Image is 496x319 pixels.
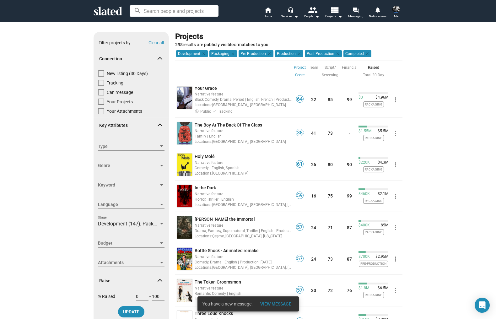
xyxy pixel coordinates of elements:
[373,95,388,100] span: $4.96M
[392,161,399,169] mat-icon: more_vert
[296,130,303,136] span: 38
[394,13,398,20] span: Me
[359,223,370,228] span: $400K
[260,298,291,310] span: View Message
[195,154,215,159] span: Holy Molé
[195,233,292,239] div: Çeşme, [GEOGRAPHIC_DATA], [US_STATE]
[94,271,169,291] mat-expansion-panel-header: Raise
[195,128,292,134] div: Narrative feature
[375,129,388,134] span: $5.5M
[348,13,364,20] span: Messaging
[330,5,339,14] mat-icon: view_list
[363,73,371,77] a: Total
[325,13,342,20] span: Projects
[308,5,317,14] mat-icon: people
[176,215,193,240] a: undefined
[367,6,389,20] a: Notifications
[195,216,292,239] a: [PERSON_NAME] the ImmortalNarrative featureDrama, Fantasy, Supernatural, Thriller | English | Pro...
[328,162,333,167] a: 80
[209,50,237,57] mat-chip: Packaging
[347,257,352,262] a: 87
[296,99,304,104] a: 64
[98,292,164,306] div: % Raised
[195,196,292,202] div: Horror, Thriller | English
[204,42,234,47] b: publicly visible
[212,108,217,113] mat-icon: done
[328,257,333,262] a: 73
[389,4,404,21] button: Sean SkeltonMe
[176,184,193,208] a: undefined
[107,89,133,95] span: Can message
[195,96,292,102] div: Black Comedy, Drama, Period | English, French | Production: [DATE]
[239,50,273,57] mat-chip: Pre-Production
[375,192,388,197] span: $2.1M
[177,154,192,176] img: undefined
[347,162,352,167] a: 90
[347,288,352,293] a: 76
[195,103,212,107] span: Locations:
[98,221,340,227] span: Development (147), Packaging (114), Pre-Production (11), Production (14), Post-Production (8), Co...
[392,287,399,294] mat-icon: more_vert
[296,161,303,167] span: 61
[296,224,303,230] span: 57
[195,171,212,176] span: Locations:
[195,259,292,265] div: Comedy, Drama | English | Production: [DATE]
[195,203,212,207] span: Locations:
[363,166,384,172] span: Packaging
[195,102,292,108] div: [GEOGRAPHIC_DATA], [GEOGRAPHIC_DATA]
[347,193,352,198] a: 99
[328,97,333,102] a: 85
[392,224,399,231] mat-icon: more_vert
[281,13,299,20] div: Services
[94,70,169,117] div: Connection
[311,131,316,136] a: 41
[336,13,344,20] mat-icon: arrow_drop_down
[359,286,369,291] span: $1.8M
[392,96,399,104] mat-icon: more_vert
[311,225,316,230] a: 24
[130,5,218,17] input: Search people and projects
[195,91,292,97] div: Narrative feature
[311,162,316,167] a: 26
[359,192,370,197] span: $460K
[392,6,400,13] img: Sean Skelton
[305,50,342,57] mat-chip: Post-Production
[195,248,292,270] a: Bottle Shock - Animated remakeNarrative featureComedy, Drama | English | Production: [DATE]Locati...
[195,138,292,144] div: [GEOGRAPHIC_DATA], [GEOGRAPHIC_DATA]
[107,80,123,86] span: Tracking
[177,185,192,207] img: undefined
[136,292,164,306] div: -
[200,51,206,57] mat-icon: clear
[176,85,193,110] a: undefined
[359,254,370,259] span: $700K
[392,192,399,200] mat-icon: more_vert
[195,185,292,208] a: In the DarkNarrative featureHorror, Thriller | EnglishLocations:[GEOGRAPHIC_DATA], [GEOGRAPHIC_DA...
[195,185,216,190] span: In the Dark
[292,13,300,20] mat-icon: arrow_drop_down
[373,254,388,259] span: $2.95M
[364,51,369,57] mat-icon: clear
[328,225,333,230] a: 71
[255,298,296,310] button: View Message
[334,51,340,57] mat-icon: clear
[392,255,399,263] mat-icon: more_vert
[94,116,169,136] mat-expansion-panel-header: Key Attributes
[349,131,350,136] a: -
[177,122,192,144] img: undefined
[94,137,169,273] div: Key Attributes
[195,165,292,171] div: Comedy | English, Spanish
[359,160,370,165] span: $220K
[328,288,333,293] a: 72
[296,195,304,200] a: 59
[195,154,292,176] a: Holy MoléNarrative featureComedy | English, SpanishLocations:[GEOGRAPHIC_DATA]
[363,292,384,298] span: Packaging
[372,73,384,77] a: 30 Day
[296,227,304,232] a: 57
[375,7,380,13] mat-icon: notifications
[363,198,384,204] span: Packaging
[195,217,255,222] span: [PERSON_NAME] the Immortal
[296,96,303,102] span: 64
[195,279,241,284] span: The Token Groomsman
[342,64,358,71] a: Financial
[118,306,144,317] button: UPDATE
